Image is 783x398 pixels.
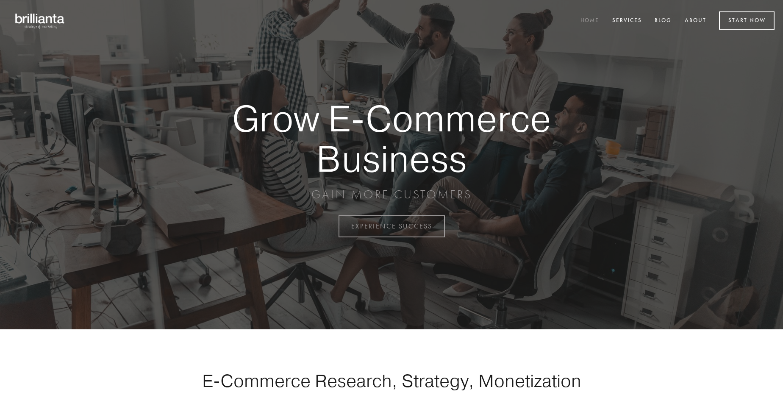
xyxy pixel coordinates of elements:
a: Home [575,14,605,28]
a: Services [607,14,647,28]
a: About [679,14,712,28]
strong: Grow E-Commerce Business [203,98,580,178]
a: Blog [649,14,677,28]
p: GAIN MORE CUSTOMERS [203,187,580,202]
a: Start Now [719,11,775,30]
img: brillianta - research, strategy, marketing [8,8,72,33]
a: EXPERIENCE SUCCESS [339,215,445,237]
h1: E-Commerce Research, Strategy, Monetization [175,370,608,391]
